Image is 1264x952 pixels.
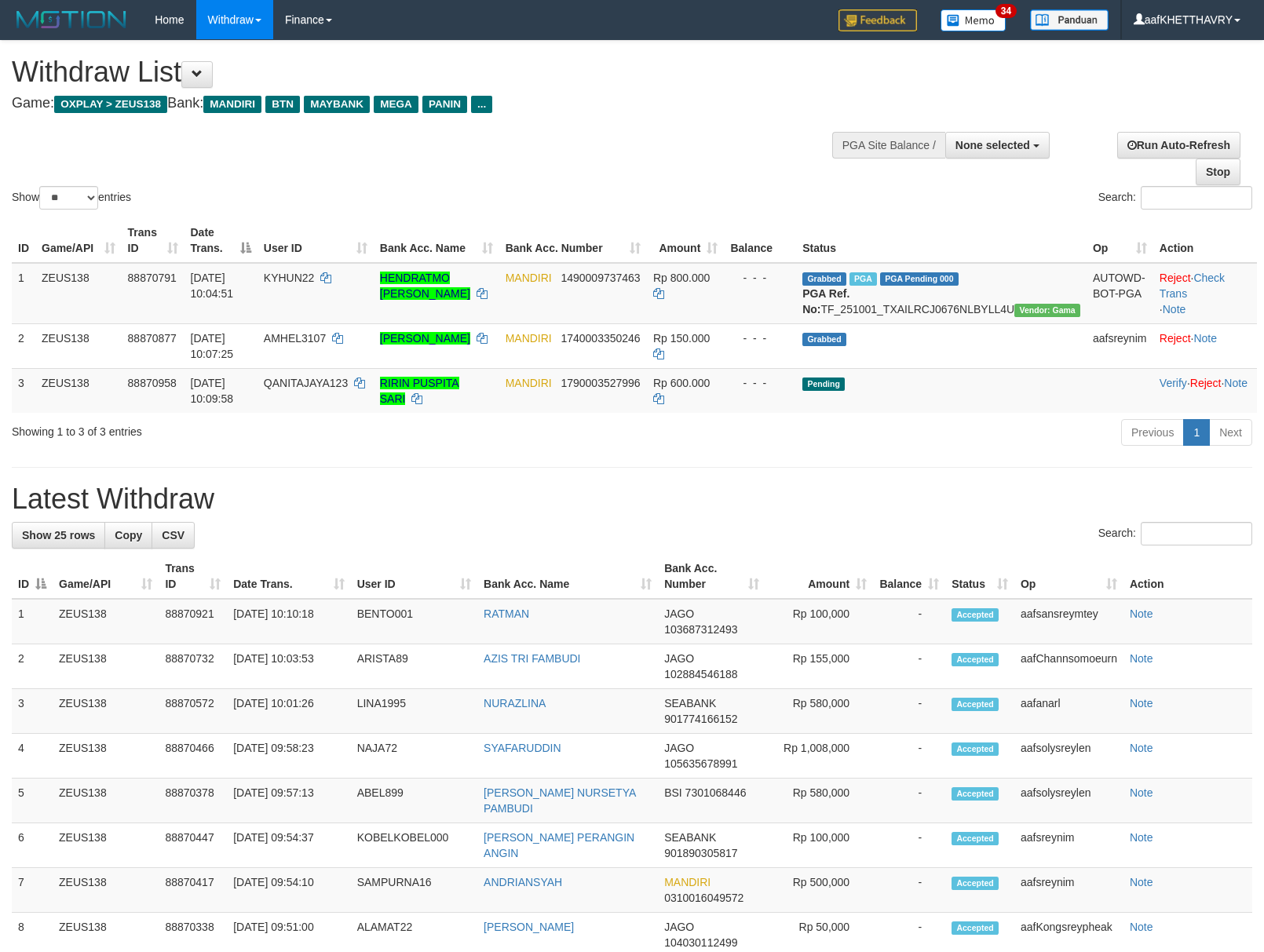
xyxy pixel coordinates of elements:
span: Accepted [952,698,999,711]
a: SYAFARUDDIN [484,742,561,754]
td: ZEUS138 [35,263,122,324]
span: Accepted [952,608,999,622]
a: Note [1130,697,1153,709]
span: OXPLAY > ZEUS138 [54,96,167,113]
td: TF_251001_TXAILRCJ0676NLBYLL4U [796,263,1087,324]
a: NURAZLINA [484,697,546,709]
span: [DATE] 10:09:58 [191,377,234,405]
td: [DATE] 10:03:53 [227,644,350,689]
button: None selected [945,132,1050,159]
span: Copy 102884546188 to clipboard [664,668,737,680]
a: Verify [1160,377,1187,389]
td: 88870732 [159,644,227,689]
td: - [873,689,945,734]
span: 88870958 [128,377,177,389]
td: 2 [12,644,53,689]
td: AUTOWD-BOT-PGA [1087,263,1153,324]
span: 88870791 [128,272,177,284]
span: 88870877 [128,332,177,345]
th: Date Trans.: activate to sort column descending [184,218,258,263]
td: 7 [12,868,53,913]
td: 88870417 [159,868,227,913]
td: aafsreynim [1014,868,1123,913]
span: Copy 1740003350246 to clipboard [561,332,640,345]
td: 88870572 [159,689,227,734]
span: Pending [802,378,845,391]
span: Copy [115,529,142,542]
b: PGA Ref. No: [802,287,849,316]
span: SEABANK [664,831,716,844]
td: ABEL899 [351,779,477,823]
td: aafanarl [1014,689,1123,734]
a: CSV [152,522,195,549]
a: Note [1193,332,1217,345]
a: 1 [1183,419,1210,446]
a: Note [1130,786,1153,799]
td: ZEUS138 [53,823,159,868]
span: Accepted [952,742,999,756]
td: ZEUS138 [35,368,122,413]
td: aafsreynim [1014,823,1123,868]
th: Bank Acc. Name: activate to sort column ascending [374,218,499,263]
a: [PERSON_NAME] [484,921,574,933]
span: MANDIRI [506,377,552,389]
span: ... [471,96,492,113]
span: Copy 105635678991 to clipboard [664,757,737,770]
td: - [873,644,945,689]
th: Trans ID: activate to sort column ascending [122,218,184,263]
td: Rp 580,000 [765,779,873,823]
th: User ID: activate to sort column ascending [258,218,374,263]
td: 88870447 [159,823,227,868]
td: LINA1995 [351,689,477,734]
span: BTN [265,96,300,113]
td: ZEUS138 [35,323,122,368]
td: 88870378 [159,779,227,823]
div: - - - [730,330,790,346]
td: Rp 580,000 [765,689,873,734]
span: QANITAJAYA123 [264,377,348,389]
span: Copy 1790003527996 to clipboard [561,377,640,389]
th: Date Trans.: activate to sort column ascending [227,554,350,599]
span: 34 [995,4,1017,18]
td: [DATE] 10:01:26 [227,689,350,734]
td: · · [1153,368,1257,413]
td: 4 [12,734,53,779]
td: [DATE] 10:10:18 [227,599,350,644]
td: ZEUS138 [53,779,159,823]
a: Reject [1160,332,1191,345]
td: aafsreynim [1087,323,1153,368]
a: Show 25 rows [12,522,105,549]
td: 3 [12,368,35,413]
th: ID [12,218,35,263]
td: Rp 1,008,000 [765,734,873,779]
span: Rp 800.000 [653,272,710,284]
th: Game/API: activate to sort column ascending [53,554,159,599]
span: Accepted [952,921,999,935]
th: Status [796,218,1087,263]
a: Check Trans [1160,272,1225,300]
th: User ID: activate to sort column ascending [351,554,477,599]
span: CSV [162,529,184,542]
span: Rp 150.000 [653,332,710,345]
div: PGA Site Balance / [832,132,945,159]
td: - [873,734,945,779]
span: Copy 7301068446 to clipboard [685,786,747,799]
span: JAGO [664,921,694,933]
td: 88870921 [159,599,227,644]
span: Copy 104030112499 to clipboard [664,936,737,949]
span: MANDIRI [203,96,261,113]
img: Feedback.jpg [838,9,917,31]
span: JAGO [664,607,694,620]
a: [PERSON_NAME] [380,332,470,345]
span: None selected [955,139,1030,151]
span: Grabbed [802,333,846,346]
td: ZEUS138 [53,734,159,779]
span: KYHUN22 [264,272,315,284]
td: 1 [12,599,53,644]
td: NAJA72 [351,734,477,779]
span: Accepted [952,832,999,845]
img: MOTION_logo.png [12,8,131,31]
input: Search: [1141,522,1252,545]
a: Note [1130,921,1153,933]
th: Bank Acc. Number: activate to sort column ascending [658,554,765,599]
